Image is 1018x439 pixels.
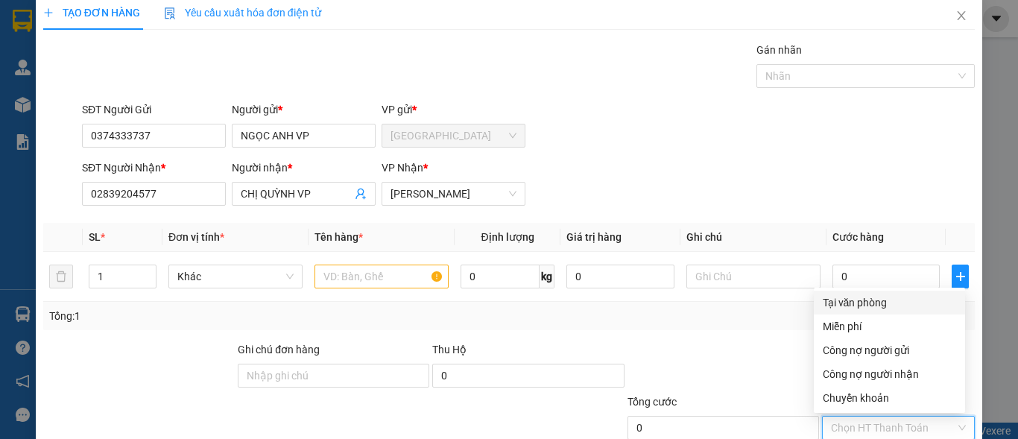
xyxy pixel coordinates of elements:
span: close [955,10,967,22]
div: VP gửi [382,101,525,118]
span: plus [43,7,54,18]
span: Ninh Hòa [391,124,516,147]
div: SĐT Người Nhận [82,160,226,176]
span: Tổng cước [627,396,677,408]
div: 30.000 [11,94,180,112]
th: Ghi chú [680,223,826,252]
span: Cước hàng [832,231,884,243]
input: 0 [566,265,674,288]
div: Cước gửi hàng sẽ được ghi vào công nợ của người gửi [814,338,965,362]
input: VD: Bàn, Ghế [314,265,449,288]
span: user-add [355,188,367,200]
div: [DEMOGRAPHIC_DATA] [13,46,177,64]
span: kg [540,265,554,288]
div: SĐT Người Gửi [82,101,226,118]
span: VP Nhận [382,162,423,174]
span: Nhận: [188,14,224,30]
div: Chuyển khoản [823,390,956,406]
div: Công nợ người gửi [823,342,956,359]
label: Ghi chú đơn hàng [238,344,320,356]
button: delete [49,265,73,288]
span: Gửi: [13,13,36,28]
div: Tổng: 1 [49,308,394,324]
span: Khác [177,265,294,288]
div: [GEOGRAPHIC_DATA] [13,13,177,46]
div: Công nợ người nhận [823,366,956,382]
div: Quận 5 [188,13,292,31]
span: Đơn vị tính [168,231,224,243]
div: Miễn phí [823,318,956,335]
span: SL [89,231,101,243]
input: Ghi Chú [686,265,821,288]
span: plus [952,271,968,282]
span: Thu Hộ [432,344,467,356]
label: Gán nhãn [756,44,802,56]
div: Tại văn phòng [823,294,956,311]
div: Cước gửi hàng sẽ được ghi vào công nợ của người nhận [814,362,965,386]
span: Yêu cầu xuất hóa đơn điện tử [164,7,321,19]
button: plus [952,265,969,288]
div: Sáu [188,31,292,48]
span: Phạm Ngũ Lão [391,183,516,205]
div: 0935414507 [13,64,177,85]
input: Ghi chú đơn hàng [238,364,429,388]
span: Đã thu : [11,95,57,111]
span: Định lượng [481,231,534,243]
span: Giá trị hàng [566,231,622,243]
div: Người gửi [232,101,376,118]
span: Tên hàng [314,231,363,243]
div: Người nhận [232,160,376,176]
div: 0983399562 [188,48,292,69]
img: icon [164,7,176,19]
span: TẠO ĐƠN HÀNG [43,7,140,19]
